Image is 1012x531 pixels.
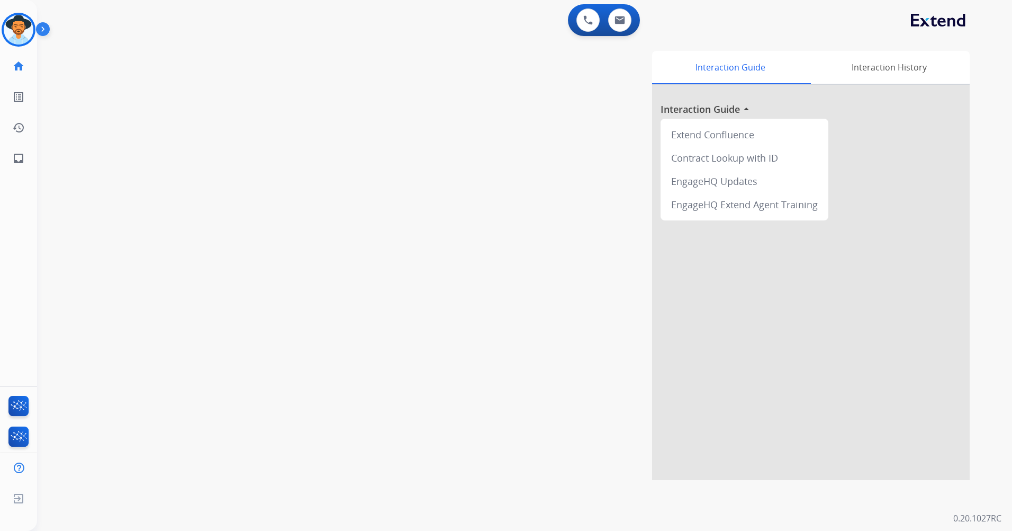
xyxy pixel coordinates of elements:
[665,193,824,216] div: EngageHQ Extend Agent Training
[4,15,33,45] img: avatar
[12,152,25,165] mat-icon: inbox
[953,512,1001,525] p: 0.20.1027RC
[665,123,824,146] div: Extend Confluence
[12,91,25,103] mat-icon: list_alt
[808,51,970,84] div: Interaction History
[652,51,808,84] div: Interaction Guide
[665,146,824,170] div: Contract Lookup with ID
[665,170,824,193] div: EngageHQ Updates
[12,60,25,73] mat-icon: home
[12,121,25,134] mat-icon: history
